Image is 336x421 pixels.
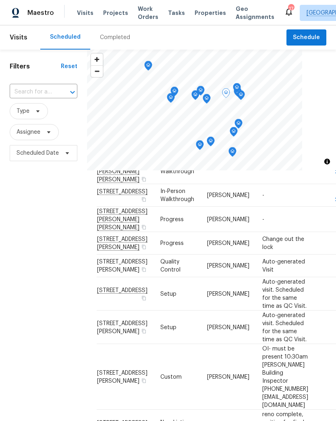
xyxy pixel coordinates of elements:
div: Map marker [230,127,238,139]
button: Zoom out [91,65,103,77]
span: Auto-generated visit. Scheduled for the same time as QC Visit. [262,279,307,309]
canvas: Map [87,50,302,170]
span: - [262,193,264,198]
button: Zoom in [91,54,103,65]
div: Map marker [170,87,178,99]
div: Map marker [233,83,241,95]
span: Custom [160,374,182,380]
span: Auto-generated visit. Scheduled for the same time as QC Visit. [262,312,307,342]
span: - [262,216,264,222]
span: OI- must be present 10:30am [PERSON_NAME] Building Inspector [PHONE_NUMBER] [EMAIL_ADDRESS][DOMAI... [262,346,308,408]
span: Setup [160,324,176,330]
div: Map marker [237,90,245,103]
div: Map marker [228,147,236,160]
span: [PERSON_NAME] [207,374,249,380]
span: [PERSON_NAME] [207,193,249,198]
button: Copy Address [140,294,147,301]
span: Visits [10,29,27,46]
span: Toggle attribution [325,157,330,166]
button: Copy Address [140,327,147,334]
div: Map marker [167,93,175,106]
div: Map marker [197,86,205,98]
button: Open [67,87,78,98]
span: Visits [77,9,93,17]
span: [STREET_ADDRESS][PERSON_NAME] [97,370,147,384]
div: Map marker [222,88,230,101]
span: Properties [195,9,226,17]
span: [PERSON_NAME] [207,216,249,222]
button: Copy Address [140,243,147,251]
h1: Filters [10,62,61,71]
span: Quality Control [160,259,180,273]
span: Work Orders [138,5,158,21]
div: Map marker [234,119,243,131]
span: In-Person Walkthrough [160,189,194,202]
span: Auto-generated Visit [262,259,305,273]
span: Scheduled Date [17,149,59,157]
span: Assignee [17,128,40,136]
div: Map marker [203,94,211,106]
span: Type [17,107,29,115]
div: Scheduled [50,33,81,41]
span: In-Person Walkthrough [160,160,194,174]
span: Projects [103,9,128,17]
span: Setup [160,291,176,297]
button: Copy Address [140,223,147,230]
button: Copy Address [140,266,147,273]
span: Zoom out [91,66,103,77]
span: Maestro [27,9,54,17]
span: [STREET_ADDRESS][PERSON_NAME] [97,259,147,273]
button: Copy Address [140,196,147,203]
div: Reset [61,62,77,71]
input: Search for an address... [10,86,55,98]
button: Schedule [286,29,326,46]
span: [PERSON_NAME] [207,324,249,330]
span: Tasks [168,10,185,16]
span: Progress [160,241,184,246]
div: Map marker [144,61,152,73]
div: Completed [100,33,130,41]
span: [PERSON_NAME] [207,291,249,297]
div: Map marker [196,140,204,153]
span: [PERSON_NAME] [207,263,249,269]
span: Schedule [293,33,320,43]
span: [STREET_ADDRESS][PERSON_NAME] [97,320,147,334]
span: Geo Assignments [236,5,274,21]
button: Toggle attribution [322,157,332,166]
span: Change out the lock [262,236,304,250]
span: Progress [160,216,184,222]
button: Copy Address [140,377,147,384]
span: [PERSON_NAME] [207,241,249,246]
div: Map marker [191,90,199,103]
button: Copy Address [140,175,147,183]
div: Map marker [207,137,215,149]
